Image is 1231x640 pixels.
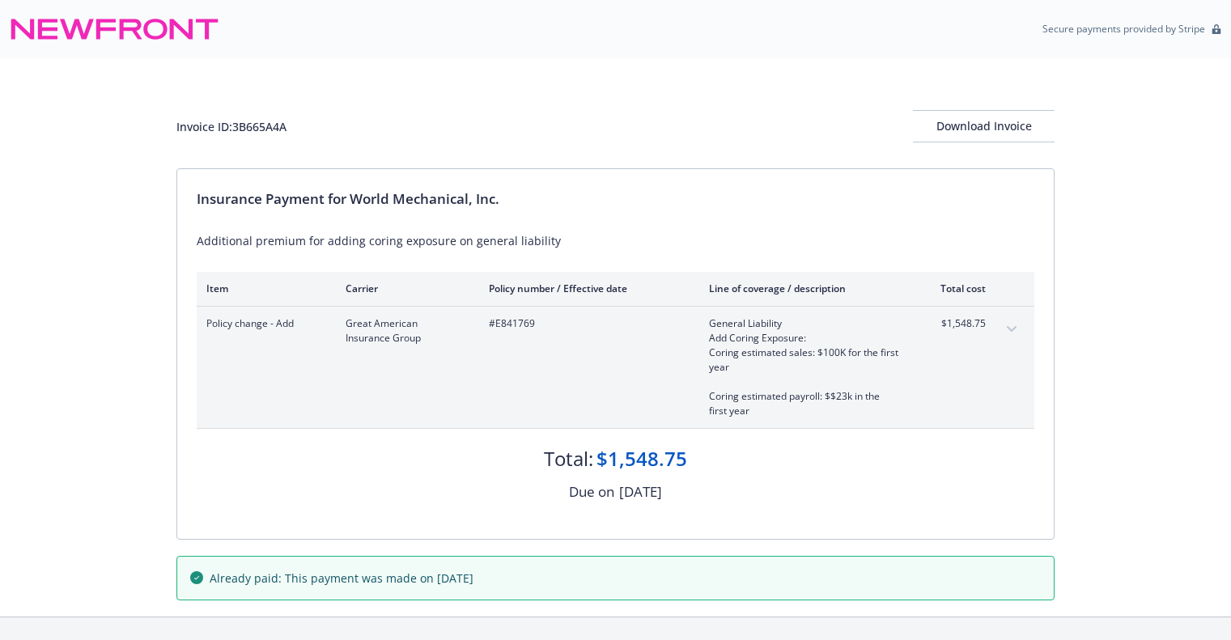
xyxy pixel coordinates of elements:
span: Already paid: This payment was made on [DATE] [210,570,473,587]
button: Download Invoice [913,110,1055,142]
div: Total cost [925,282,986,295]
span: Policy change - Add [206,316,320,331]
span: Add Coring Exposure: Coring estimated sales: $100K for the first year Coring estimated payroll: $... [709,331,899,418]
p: Secure payments provided by Stripe [1042,22,1205,36]
span: Great American Insurance Group [346,316,463,345]
div: Line of coverage / description [709,282,899,295]
div: [DATE] [619,481,662,502]
span: #E841769 [489,316,683,331]
span: $1,548.75 [925,316,986,331]
div: Download Invoice [913,111,1055,142]
span: General Liability [709,316,899,331]
div: Item [206,282,320,295]
div: Insurance Payment for World Mechanical, Inc. [197,189,1034,210]
div: Invoice ID: 3B665A4A [176,118,287,135]
span: General LiabilityAdd Coring Exposure: Coring estimated sales: $100K for the first year Coring est... [709,316,899,418]
div: Due on [569,481,614,502]
div: Carrier [346,282,463,295]
div: Additional premium for adding coring exposure on general liability [197,232,1034,249]
div: Total: [544,445,593,473]
div: $1,548.75 [596,445,687,473]
button: expand content [999,316,1025,342]
div: Policy change - AddGreat American Insurance Group#E841769General LiabilityAdd Coring Exposure: Co... [197,307,1034,428]
div: Policy number / Effective date [489,282,683,295]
